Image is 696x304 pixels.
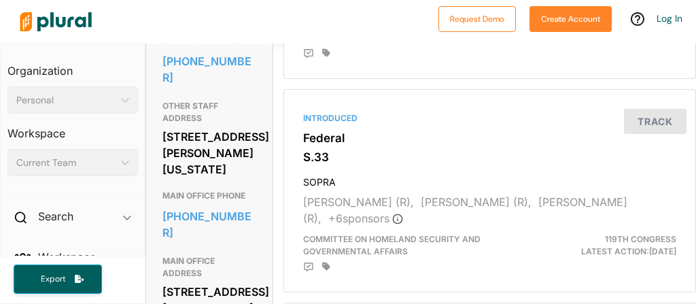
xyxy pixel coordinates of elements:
[303,131,677,145] h3: Federal
[328,212,403,225] span: + 6 sponsor s
[162,253,256,282] h3: MAIN OFFICE ADDRESS
[162,126,256,180] div: [STREET_ADDRESS][PERSON_NAME][US_STATE]
[303,195,627,225] span: [PERSON_NAME] (R),
[555,233,686,258] div: Latest Action: [DATE]
[14,265,102,294] button: Export
[657,12,682,24] a: Log In
[438,11,516,25] a: Request Demo
[322,262,330,271] div: Add tags
[7,51,138,81] h3: Organization
[16,93,116,107] div: Personal
[624,109,686,134] button: Track
[322,48,330,58] div: Add tags
[605,234,676,244] span: 119th Congress
[162,51,256,88] a: [PHONE_NUMBER]
[303,112,677,124] div: Introduced
[16,156,116,170] div: Current Team
[162,206,256,243] a: [PHONE_NUMBER]
[31,273,75,285] span: Export
[438,6,516,32] button: Request Demo
[38,209,73,224] h2: Search
[7,114,138,143] h3: Workspace
[303,170,677,188] h4: SOPRA
[303,234,481,256] span: Committee on Homeland Security and Governmental Affairs
[529,11,612,25] a: Create Account
[303,48,314,59] div: Add Position Statement
[303,195,414,209] span: [PERSON_NAME] (R),
[303,150,677,164] h3: S.33
[162,188,256,204] h3: MAIN OFFICE PHONE
[303,262,314,273] div: Add Position Statement
[421,195,532,209] span: [PERSON_NAME] (R),
[529,6,612,32] button: Create Account
[162,98,256,126] h3: OTHER STAFF ADDRESS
